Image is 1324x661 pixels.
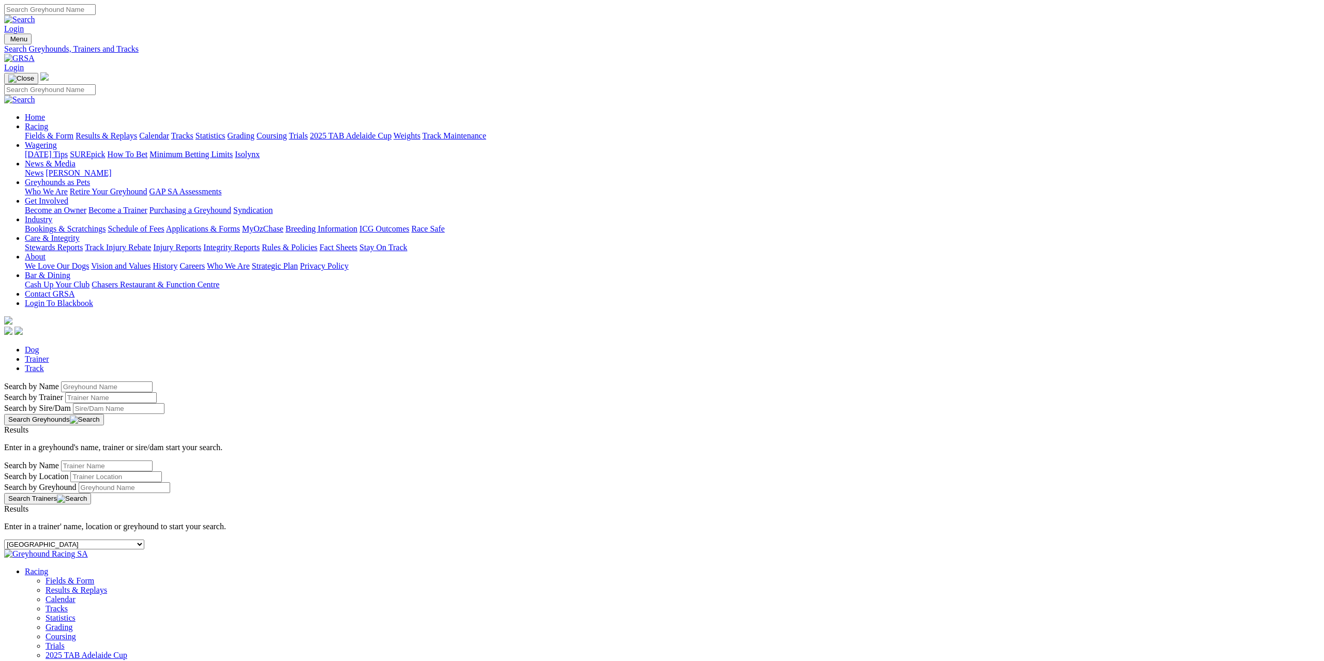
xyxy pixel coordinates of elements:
[61,381,153,392] input: Search by Greyhound name
[4,34,32,44] button: Toggle navigation
[25,243,1320,252] div: Care & Integrity
[233,206,273,214] a: Syndication
[25,345,39,354] a: Dog
[4,73,38,84] button: Toggle navigation
[25,364,44,373] a: Track
[25,131,73,140] a: Fields & Form
[4,504,1320,514] div: Results
[25,131,1320,141] div: Racing
[228,131,254,140] a: Grading
[179,262,205,270] a: Careers
[57,495,87,503] img: Search
[195,131,225,140] a: Statistics
[153,262,177,270] a: History
[171,131,193,140] a: Tracks
[25,187,68,196] a: Who We Are
[14,327,23,335] img: twitter.svg
[4,414,104,425] button: Search Greyhounds
[4,425,1320,435] div: Results
[25,150,1320,159] div: Wagering
[70,416,100,424] img: Search
[423,131,486,140] a: Track Maintenance
[76,131,137,140] a: Results & Replays
[70,187,147,196] a: Retire Your Greyhound
[46,641,65,650] a: Trials
[25,224,106,233] a: Bookings & Scratchings
[25,178,90,187] a: Greyhounds as Pets
[285,224,357,233] a: Breeding Information
[25,196,68,205] a: Get Involved
[25,187,1320,196] div: Greyhounds as Pets
[4,95,35,104] img: Search
[235,150,260,159] a: Isolynx
[8,74,34,83] img: Close
[4,461,59,470] label: Search by Name
[25,122,48,131] a: Racing
[25,262,1320,271] div: About
[4,522,1320,531] p: Enter in a trainer' name, location or greyhound to start your search.
[4,54,35,63] img: GRSA
[4,483,77,491] label: Search by Greyhound
[46,651,127,659] a: 2025 TAB Adelaide Cup
[92,280,219,289] a: Chasers Restaurant & Function Centre
[25,224,1320,234] div: Industry
[25,159,76,168] a: News & Media
[394,131,420,140] a: Weights
[4,549,88,559] img: Greyhound Racing SA
[85,243,151,252] a: Track Injury Rebate
[4,44,1320,54] div: Search Greyhounds, Trainers and Tracks
[359,224,409,233] a: ICG Outcomes
[79,482,170,493] input: Search by Greyhound Name
[25,243,83,252] a: Stewards Reports
[25,280,1320,289] div: Bar & Dining
[25,141,57,149] a: Wagering
[25,567,48,576] a: Racing
[10,35,27,43] span: Menu
[25,168,43,177] a: News
[108,150,148,159] a: How To Bet
[73,403,164,414] input: Search by Sire/Dam name
[25,252,46,261] a: About
[4,393,63,402] label: Search by Trainer
[65,392,157,403] input: Search by Trainer name
[25,168,1320,178] div: News & Media
[203,243,260,252] a: Integrity Reports
[25,299,93,308] a: Login To Blackbook
[359,243,407,252] a: Stay On Track
[242,224,283,233] a: MyOzChase
[88,206,147,214] a: Become a Trainer
[25,234,80,242] a: Care & Integrity
[320,243,357,252] a: Fact Sheets
[166,224,240,233] a: Applications & Forms
[252,262,298,270] a: Strategic Plan
[4,327,12,335] img: facebook.svg
[70,150,105,159] a: SUREpick
[289,131,308,140] a: Trials
[46,595,76,604] a: Calendar
[46,168,111,177] a: [PERSON_NAME]
[4,443,1320,452] p: Enter in a greyhound's name, trainer or sire/dam start your search.
[4,404,71,412] label: Search by Sire/Dam
[411,224,444,233] a: Race Safe
[4,316,12,325] img: logo-grsa-white.png
[4,493,91,504] button: Search Trainers
[310,131,392,140] a: 2025 TAB Adelaide Cup
[46,623,72,632] a: Grading
[149,187,222,196] a: GAP SA Assessments
[149,206,231,214] a: Purchasing a Greyhound
[46,586,107,594] a: Results & Replays
[61,460,153,471] input: Search by Trainer Name
[25,280,89,289] a: Cash Up Your Club
[70,471,162,482] input: Search by Trainer Location
[257,131,287,140] a: Coursing
[91,262,151,270] a: Vision and Values
[4,15,35,24] img: Search
[108,224,164,233] a: Schedule of Fees
[46,613,76,622] a: Statistics
[153,243,201,252] a: Injury Reports
[40,72,49,81] img: logo-grsa-white.png
[25,289,74,298] a: Contact GRSA
[25,355,49,363] a: Trainer
[46,632,76,641] a: Coursing
[4,63,24,72] a: Login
